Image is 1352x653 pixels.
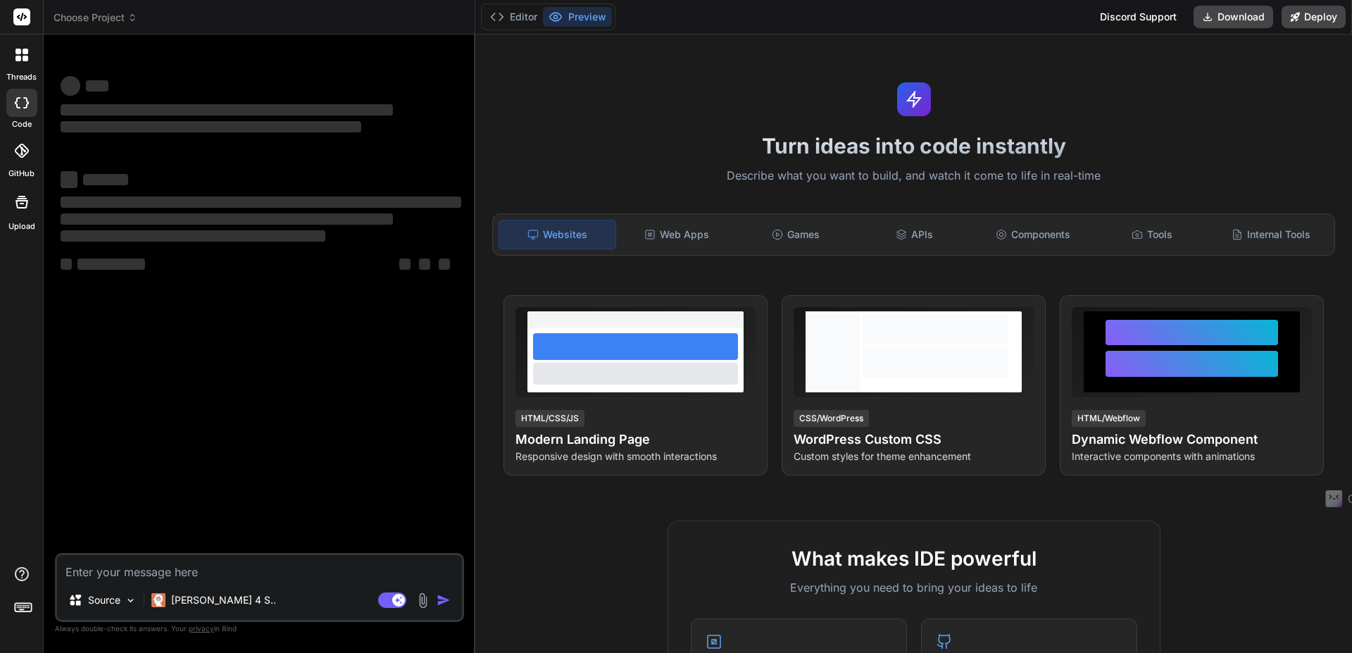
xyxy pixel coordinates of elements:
[61,230,325,242] span: ‌
[1282,6,1346,28] button: Deploy
[61,171,77,188] span: ‌
[484,7,543,27] button: Editor
[439,259,450,270] span: ‌
[515,430,756,449] h4: Modern Landing Page
[54,11,137,25] span: Choose Project
[1213,220,1329,249] div: Internal Tools
[1072,410,1146,427] div: HTML/Webflow
[61,121,361,132] span: ‌
[8,220,35,232] label: Upload
[1072,449,1312,464] p: Interactive components with animations
[484,167,1344,185] p: Describe what you want to build, and watch it come to life in real-time
[77,259,145,270] span: ‌
[515,410,584,427] div: HTML/CSS/JS
[61,104,393,116] span: ‌
[151,593,165,607] img: Claude 4 Sonnet
[543,7,612,27] button: Preview
[12,118,32,130] label: code
[61,76,80,96] span: ‌
[125,595,137,607] img: Pick Models
[83,174,128,185] span: ‌
[1094,220,1210,249] div: Tools
[484,133,1344,158] h1: Turn ideas into code instantly
[794,430,1034,449] h4: WordPress Custom CSS
[171,593,276,607] p: [PERSON_NAME] 4 S..
[6,71,37,83] label: threads
[1194,6,1273,28] button: Download
[88,593,120,607] p: Source
[975,220,1091,249] div: Components
[55,622,464,635] p: Always double-check its answers. Your in Bind
[86,80,108,92] span: ‌
[189,624,214,633] span: privacy
[415,592,431,609] img: attachment
[691,544,1137,573] h2: What makes IDE powerful
[8,168,35,180] label: GitHub
[691,579,1137,596] p: Everything you need to bring your ideas to life
[437,593,451,607] img: icon
[515,449,756,464] p: Responsive design with smooth interactions
[399,259,411,270] span: ‌
[61,213,393,225] span: ‌
[1091,6,1185,28] div: Discord Support
[61,259,72,270] span: ‌
[794,410,869,427] div: CSS/WordPress
[794,449,1034,464] p: Custom styles for theme enhancement
[499,220,616,249] div: Websites
[856,220,972,249] div: APIs
[1072,430,1312,449] h4: Dynamic Webflow Component
[419,259,430,270] span: ‌
[619,220,735,249] div: Web Apps
[738,220,854,249] div: Games
[61,197,461,208] span: ‌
